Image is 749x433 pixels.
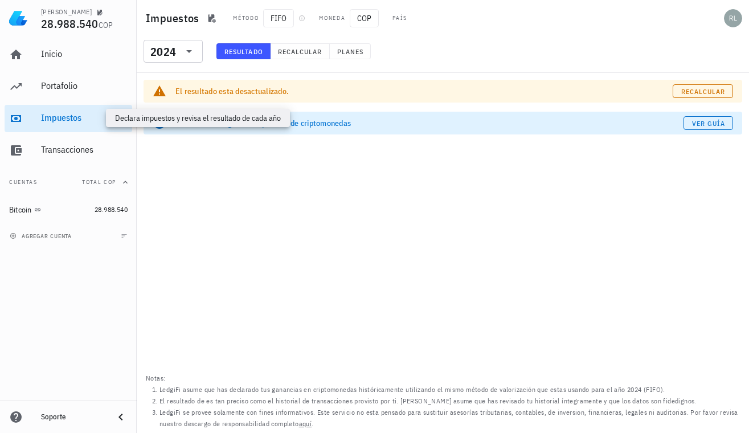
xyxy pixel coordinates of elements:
span: Total COP [82,178,116,186]
div: Soporte [41,412,105,422]
a: Ver guía [683,116,733,130]
button: CuentasTotal COP [5,169,132,196]
span: COP [350,9,379,27]
a: Portafolio [5,73,132,100]
footer: Notas: [137,369,749,433]
span: 28.988.540 [41,16,99,31]
span: Resultado [224,47,263,56]
span: Planes [337,47,364,56]
a: aquí [299,419,312,428]
div: 2024 [150,46,176,58]
div: avatar [724,9,742,27]
div: Portafolio [41,80,128,91]
h1: Impuestos [146,9,203,27]
span: Recalcular [681,87,726,96]
div: País [392,14,407,23]
li: LedgiFi asume que has declarado tus ganancias en criptomonedas históricamente utilizando el mismo... [159,384,740,395]
span: COP [99,20,113,30]
li: LedgiFi se provee solamente con fines informativos. Este servicio no esta pensado para sustituir ... [159,407,740,430]
a: Impuestos [5,105,132,132]
span: Ver guía [691,119,726,128]
a: Transacciones [5,137,132,164]
li: El resultado de es tan preciso como el historial de transacciones provisto por ti. [PERSON_NAME] ... [159,395,740,407]
a: Inicio [5,41,132,68]
div: Método [233,14,259,23]
div: Bitcoin [9,205,32,215]
button: Planes [330,43,371,59]
button: agregar cuenta [7,230,77,242]
button: Resultado [216,43,271,59]
div: El resultado esta desactualizado. [175,85,673,97]
a: Bitcoin 28.988.540 [5,196,132,223]
span: Recalcular [277,47,322,56]
div: 2024 [144,40,203,63]
span: 28.988.540 [95,205,128,214]
div: Impuestos [41,112,128,123]
img: LedgiFi [9,9,27,27]
div: [PERSON_NAME] [41,7,92,17]
button: Recalcular [271,43,330,59]
div: Revisa nuestra guía de impuestos de criptomonedas [175,117,683,129]
div: Inicio [41,48,128,59]
div: Moneda [319,14,345,23]
div: Transacciones [41,144,128,155]
a: Recalcular [673,84,733,98]
span: agregar cuenta [12,232,72,240]
div: CO-icon [412,11,425,25]
span: FIFO [263,9,294,27]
